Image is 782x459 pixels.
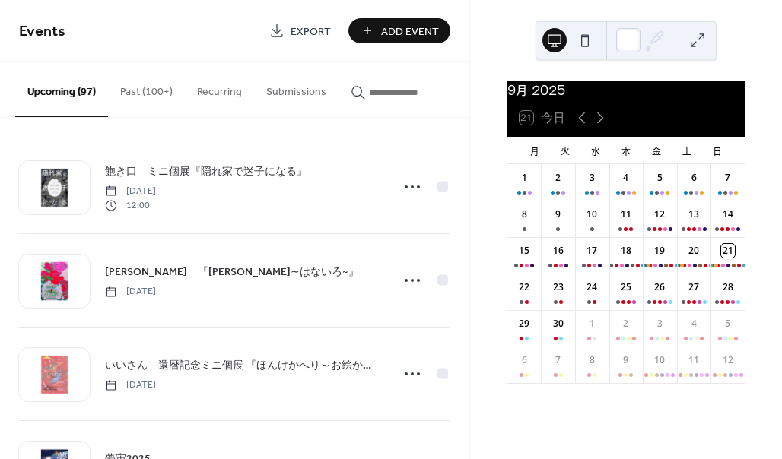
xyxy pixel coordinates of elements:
div: 1 [517,171,531,185]
div: 3 [585,171,599,185]
div: 27 [687,280,701,294]
div: 8 [585,353,599,367]
div: 12 [653,207,666,221]
div: 2 [552,171,565,185]
div: 4 [619,171,633,185]
div: 9 [552,207,565,221]
span: [DATE] [105,378,156,392]
button: Submissions [254,62,339,116]
div: 9月 2025 [507,81,745,100]
div: 19 [653,244,666,258]
div: 6 [687,171,701,185]
div: 17 [585,244,599,258]
div: 10 [653,353,666,367]
div: 21 [721,244,735,258]
div: 1 [585,317,599,331]
div: 2 [619,317,633,331]
div: 金 [641,137,672,164]
span: [DATE] [105,185,156,198]
span: いいさん 還暦記念ミニ個展 『ほんけかへり～お絵かきが好きやねん みんなに見てほしいねん～』 [105,358,381,374]
button: Upcoming (97) [15,62,108,117]
div: 16 [552,244,565,258]
span: Export [291,24,331,40]
div: 28 [721,280,735,294]
div: 25 [619,280,633,294]
span: Add Event [381,24,439,40]
div: 6 [517,353,531,367]
div: 14 [721,207,735,221]
div: 11 [687,353,701,367]
div: 水 [580,137,611,164]
button: Past (100+) [108,62,185,116]
div: 10 [585,207,599,221]
div: 18 [619,244,633,258]
div: 13 [687,207,701,221]
div: 11 [619,207,633,221]
a: いいさん 還暦記念ミニ個展 『ほんけかへり～お絵かきが好きやねん みんなに見てほしいねん～』 [105,356,381,374]
div: 土 [672,137,702,164]
div: 29 [517,317,531,331]
div: 30 [552,317,565,331]
span: 飽き口 ミニ個展『隠れ家で迷子になる』 [105,164,307,180]
div: 8 [517,207,531,221]
div: 12 [721,353,735,367]
div: 4 [687,317,701,331]
div: 7 [552,353,565,367]
div: 月 [520,137,550,164]
span: 12:00 [105,198,156,212]
div: 15 [517,244,531,258]
div: 22 [517,280,531,294]
div: 5 [721,317,735,331]
a: Export [258,18,342,43]
div: 24 [585,280,599,294]
div: 火 [550,137,580,164]
div: 26 [653,280,666,294]
div: 9 [619,353,633,367]
a: [PERSON_NAME] 『[PERSON_NAME]∼はないろ~』 [105,263,359,280]
div: 20 [687,244,701,258]
div: 5 [653,171,666,185]
div: 日 [702,137,733,164]
div: 23 [552,280,565,294]
button: Recurring [185,62,254,116]
div: 木 [611,137,641,164]
a: 飽き口 ミニ個展『隠れ家で迷子になる』 [105,163,307,180]
div: 3 [653,317,666,331]
span: [PERSON_NAME] 『[PERSON_NAME]∼はないろ~』 [105,264,359,280]
span: [DATE] [105,285,156,299]
div: 7 [721,171,735,185]
span: Events [19,17,65,46]
button: Add Event [348,18,450,43]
